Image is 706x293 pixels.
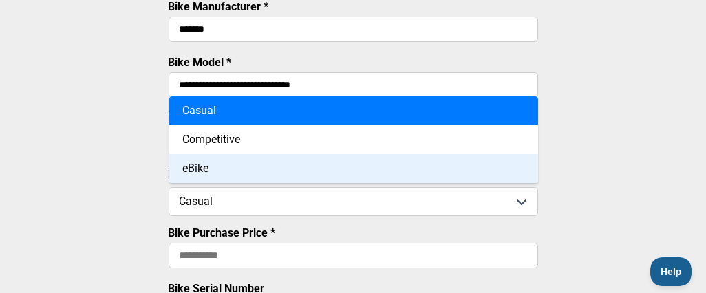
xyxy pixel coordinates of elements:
[169,56,232,69] label: Bike Model *
[169,154,539,183] div: eBike
[650,257,692,286] iframe: Toggle Customer Support
[169,226,276,239] label: Bike Purchase Price *
[169,167,233,180] label: Bike Usage *
[169,111,257,124] label: Bike Model Year *
[169,96,539,125] div: Casual
[169,125,539,154] div: Competitive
